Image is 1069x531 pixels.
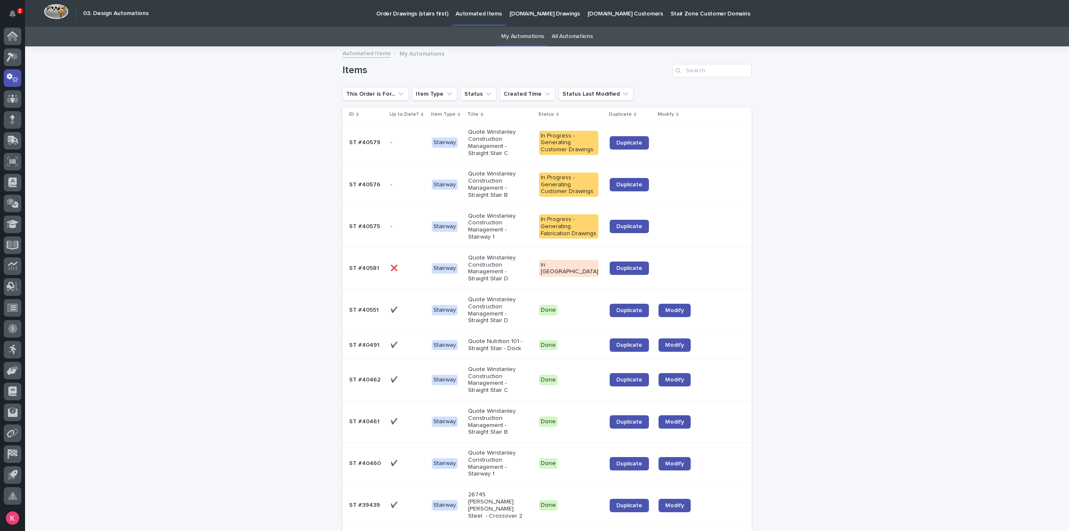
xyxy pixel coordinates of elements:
[432,305,458,315] div: Stairway
[610,220,649,233] a: Duplicate
[390,180,394,188] p: -
[432,375,458,385] div: Stairway
[349,458,383,467] p: ST #40460
[10,10,21,23] div: Notifications2
[342,289,752,331] tr: ST #40551ST #40551 ✔️✔️ StairwayQuote Winstanley Construction Management - Straight Stair DDoneDu...
[83,10,149,17] h2: 03. Design Automations
[342,48,390,58] a: Automated Items
[349,417,381,425] p: ST #40461
[538,110,554,119] p: Status
[342,164,752,206] tr: ST #40576ST #40576 -- StairwayQuote Winstanley Construction Management - Straight Stair BIn Progr...
[468,129,528,157] p: Quote Winstanley Construction Management - Straight Stair C
[461,87,497,101] button: Status
[342,485,752,526] tr: ST #39439ST #39439 ✔️✔️ Stairway26745 [PERSON_NAME] [PERSON_NAME] Steel - Crossover 2DoneDuplicat...
[390,263,399,272] p: ❌
[610,499,649,512] a: Duplicate
[616,224,642,229] span: Duplicate
[610,136,649,150] a: Duplicate
[349,375,382,384] p: ST #40462
[672,64,752,77] input: Search
[539,500,557,511] div: Done
[432,340,458,351] div: Stairway
[432,137,458,148] div: Stairway
[616,265,642,271] span: Duplicate
[539,305,557,315] div: Done
[390,305,399,314] p: ✔️
[610,304,649,317] a: Duplicate
[342,87,409,101] button: This Order is For...
[18,8,21,14] p: 2
[616,182,642,188] span: Duplicate
[665,377,684,383] span: Modify
[468,408,528,436] p: Quote Winstanley Construction Management - Straight Stair B
[349,180,382,188] p: ST #40576
[539,214,599,239] div: In Progress - Generating Fabrication Drawings
[342,359,752,401] tr: ST #40462ST #40462 ✔️✔️ StairwayQuote Winstanley Construction Management - Straight Stair CDoneDu...
[432,500,458,511] div: Stairway
[552,27,593,46] a: All Automations
[539,260,600,277] div: In [GEOGRAPHIC_DATA]
[342,401,752,442] tr: ST #40461ST #40461 ✔️✔️ StairwayQuote Winstanley Construction Management - Straight Stair BDoneDu...
[539,173,599,197] div: In Progress - Generating Customer Drawings
[659,373,691,386] a: Modify
[539,131,599,155] div: In Progress - Generating Customer Drawings
[609,110,632,119] p: Duplicate
[659,499,691,512] a: Modify
[432,458,458,469] div: Stairway
[559,87,633,101] button: Status Last Modified
[349,263,381,272] p: ST #40581
[342,247,752,289] tr: ST #40581ST #40581 ❌❌ StairwayQuote Winstanley Construction Management - Straight Stair DIn [GEOG...
[390,137,394,146] p: -
[616,140,642,146] span: Duplicate
[610,338,649,352] a: Duplicate
[616,503,642,508] span: Duplicate
[349,340,381,349] p: ST #40491
[500,87,555,101] button: Created Time
[349,305,380,314] p: ST #40551
[539,340,557,351] div: Done
[616,461,642,467] span: Duplicate
[349,110,354,119] p: ID
[665,503,684,508] span: Modify
[468,254,528,282] p: Quote Winstanley Construction Management - Straight Stair D
[390,500,399,509] p: ✔️
[4,509,21,527] button: users-avatar
[342,64,669,76] h1: Items
[432,417,458,427] div: Stairway
[390,110,419,119] p: Up to Date?
[431,110,456,119] p: Item Type
[468,366,528,394] p: Quote Winstanley Construction Management - Straight Stair C
[610,415,649,429] a: Duplicate
[468,491,528,519] p: 26745 [PERSON_NAME] [PERSON_NAME] Steel - Crossover 2
[616,307,642,313] span: Duplicate
[390,340,399,349] p: ✔️
[659,457,691,470] a: Modify
[390,221,394,230] p: -
[412,87,457,101] button: Item Type
[467,110,479,119] p: Title
[610,262,649,275] a: Duplicate
[610,373,649,386] a: Duplicate
[390,458,399,467] p: ✔️
[349,137,382,146] p: ST #40579
[400,48,444,58] p: My Automations
[665,419,684,425] span: Modify
[501,27,544,46] a: My Automations
[390,375,399,384] p: ✔️
[4,5,21,23] button: Notifications
[658,110,674,119] p: Modify
[342,122,752,164] tr: ST #40579ST #40579 -- StairwayQuote Winstanley Construction Management - Straight Stair CIn Progr...
[349,221,382,230] p: ST #40575
[468,338,528,352] p: Quote Nutrition 101 - Straight Stair - Dock
[665,461,684,467] span: Modify
[610,457,649,470] a: Duplicate
[665,342,684,348] span: Modify
[342,206,752,247] tr: ST #40575ST #40575 -- StairwayQuote Winstanley Construction Management - Stairway 1In Progress - ...
[342,443,752,485] tr: ST #40460ST #40460 ✔️✔️ StairwayQuote Winstanley Construction Management - Stairway 1DoneDuplicat...
[539,417,557,427] div: Done
[659,338,691,352] a: Modify
[610,178,649,191] a: Duplicate
[616,419,642,425] span: Duplicate
[432,180,458,190] div: Stairway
